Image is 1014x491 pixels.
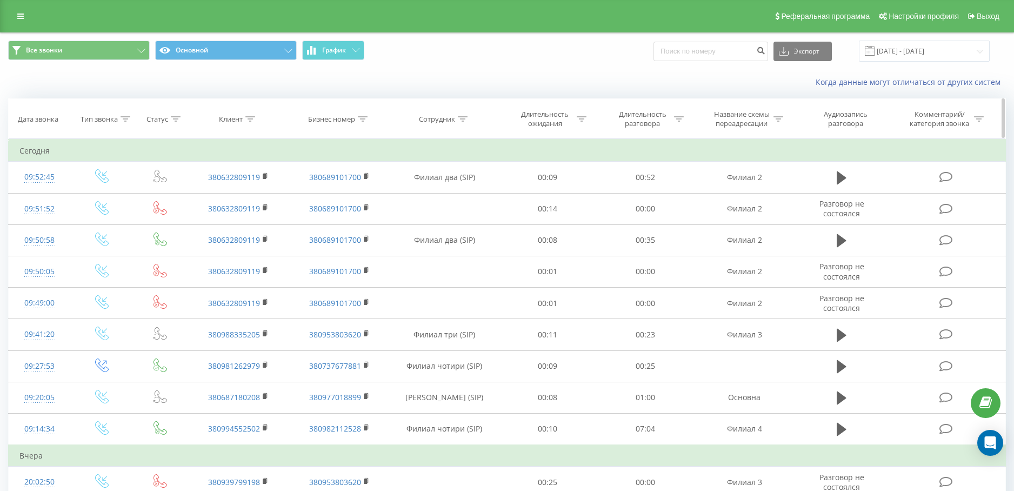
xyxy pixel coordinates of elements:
a: 380687180208 [208,392,260,402]
span: График [322,47,346,54]
button: Все звонки [8,41,150,60]
span: Настройки профиля [889,12,959,21]
a: 380953803620 [309,477,361,487]
td: Филиал чотири (SIP) [390,413,499,445]
span: Все звонки [26,46,62,55]
span: Разговор не состоялся [819,198,864,218]
td: 00:01 [499,256,596,287]
td: 00:14 [499,193,596,224]
div: 09:27:53 [19,356,60,377]
td: Филиал три (SIP) [390,319,499,350]
div: Длительность разговора [613,110,671,128]
td: 00:09 [499,350,596,382]
div: Название схемы переадресации [713,110,771,128]
td: Филиал 2 [694,224,795,256]
div: 09:51:52 [19,198,60,220]
td: Сегодня [9,140,1006,162]
input: Поиск по номеру [653,42,768,61]
div: Бизнес номер [308,115,355,124]
a: 380994552502 [208,423,260,434]
td: 00:00 [596,193,693,224]
td: Основна [694,382,795,413]
td: Филиал 3 [694,319,795,350]
td: 00:09 [499,162,596,193]
td: 07:04 [596,413,693,445]
div: Сотрудник [419,115,455,124]
td: [PERSON_NAME] (SIP) [390,382,499,413]
a: 380632809119 [208,203,260,214]
div: 09:41:20 [19,324,60,345]
a: 380689101700 [309,298,361,308]
td: 00:10 [499,413,596,445]
td: 00:25 [596,350,693,382]
a: 380981262979 [208,361,260,371]
td: 00:23 [596,319,693,350]
a: 380988335205 [208,329,260,340]
td: Филиал 2 [694,193,795,224]
a: Когда данные могут отличаться от других систем [816,77,1006,87]
td: 01:00 [596,382,693,413]
span: Реферальная программа [781,12,870,21]
a: 380632809119 [208,235,260,245]
div: 09:49:00 [19,293,60,314]
button: График [302,41,364,60]
td: 00:01 [499,288,596,319]
div: Аудиозапись разговора [810,110,880,128]
a: 380689101700 [309,266,361,276]
a: 380982112528 [309,423,361,434]
div: Комментарий/категория звонка [908,110,971,128]
div: 09:14:34 [19,419,60,440]
td: Филиал два (SIP) [390,224,499,256]
td: 00:52 [596,162,693,193]
div: Клиент [219,115,243,124]
a: 380689101700 [309,235,361,245]
a: 380977018899 [309,392,361,402]
td: Филиал 4 [694,413,795,445]
td: 00:00 [596,256,693,287]
div: 09:50:05 [19,261,60,282]
span: Разговор не состоялся [819,261,864,281]
div: Дата звонка [18,115,58,124]
td: 00:35 [596,224,693,256]
a: 380689101700 [309,172,361,182]
td: Филиал 2 [694,162,795,193]
span: Разговор не состоялся [819,293,864,313]
td: Филиал 2 [694,256,795,287]
div: 09:50:58 [19,230,60,251]
div: Длительность ожидания [516,110,574,128]
a: 380953803620 [309,329,361,340]
td: 00:08 [499,224,596,256]
td: 00:08 [499,382,596,413]
td: 00:00 [596,288,693,319]
a: 380939799198 [208,477,260,487]
a: 380737677881 [309,361,361,371]
button: Экспорт [773,42,832,61]
a: 380632809119 [208,172,260,182]
td: Вчера [9,445,1006,467]
div: Статус [146,115,168,124]
td: Филиал 2 [694,288,795,319]
div: Тип звонка [81,115,118,124]
a: 380632809119 [208,298,260,308]
div: 09:52:45 [19,167,60,188]
div: 09:20:05 [19,387,60,408]
td: 00:11 [499,319,596,350]
a: 380632809119 [208,266,260,276]
td: Филиал два (SIP) [390,162,499,193]
span: Выход [977,12,999,21]
div: Open Intercom Messenger [977,430,1003,456]
button: Основной [155,41,297,60]
td: Филиал чотири (SIP) [390,350,499,382]
a: 380689101700 [309,203,361,214]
